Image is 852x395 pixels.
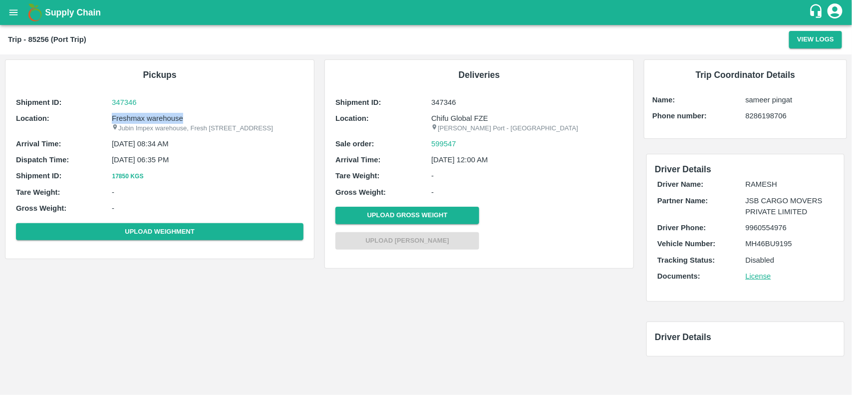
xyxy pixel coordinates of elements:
[335,156,380,164] b: Arrival Time:
[657,197,708,205] b: Partner Name:
[431,154,623,165] p: [DATE] 12:00 AM
[826,2,844,23] div: account of current user
[657,240,715,248] b: Vehicle Number:
[16,140,61,148] b: Arrival Time:
[112,124,303,133] p: Jubin Impex warehouse, Fresh [STREET_ADDRESS]
[16,172,62,180] b: Shipment ID:
[652,112,707,120] b: Phone number:
[431,113,623,124] p: Chifu Global FZE
[8,35,86,43] b: Trip - 85256 (Port Trip)
[657,224,706,232] b: Driver Phone:
[16,188,60,196] b: Tare Weight:
[16,98,62,106] b: Shipment ID:
[16,156,69,164] b: Dispatch Time:
[45,7,101,17] b: Supply Chain
[431,124,623,133] p: [PERSON_NAME] Port - [GEOGRAPHIC_DATA]
[13,68,306,82] h6: Pickups
[112,187,303,198] p: -
[431,97,623,108] p: 347346
[746,110,839,121] p: 8286198706
[335,140,374,148] b: Sale order:
[746,255,834,266] p: Disabled
[335,114,369,122] b: Location:
[657,256,715,264] b: Tracking Status:
[112,171,144,182] button: 17850 Kgs
[655,332,711,342] span: Driver Details
[335,98,381,106] b: Shipment ID:
[809,3,826,21] div: customer-support
[657,272,700,280] b: Documents:
[746,94,839,105] p: sameer pingat
[2,1,25,24] button: open drawer
[431,170,623,181] p: -
[746,238,834,249] p: MH46BU9195
[746,222,834,233] p: 9960554976
[652,96,675,104] b: Name:
[789,31,842,48] button: View Logs
[652,68,839,82] h6: Trip Coordinator Details
[112,203,303,214] p: -
[657,180,703,188] b: Driver Name:
[112,138,303,149] p: [DATE] 08:34 AM
[431,138,456,149] a: 599547
[655,164,711,174] span: Driver Details
[746,179,834,190] p: RAMESH
[112,97,303,108] a: 347346
[16,114,49,122] b: Location:
[746,195,834,218] p: JSB CARGO MOVERS PRIVATE LIMITED
[335,207,479,224] button: Upload Gross Weight
[16,204,66,212] b: Gross Weight:
[16,223,303,241] button: Upload Weighment
[112,154,303,165] p: [DATE] 06:35 PM
[431,187,623,198] p: -
[112,113,303,124] p: Freshmax warehouse
[45,5,809,19] a: Supply Chain
[333,68,625,82] h6: Deliveries
[335,172,380,180] b: Tare Weight:
[746,272,771,280] a: License
[25,2,45,22] img: logo
[335,188,386,196] b: Gross Weight:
